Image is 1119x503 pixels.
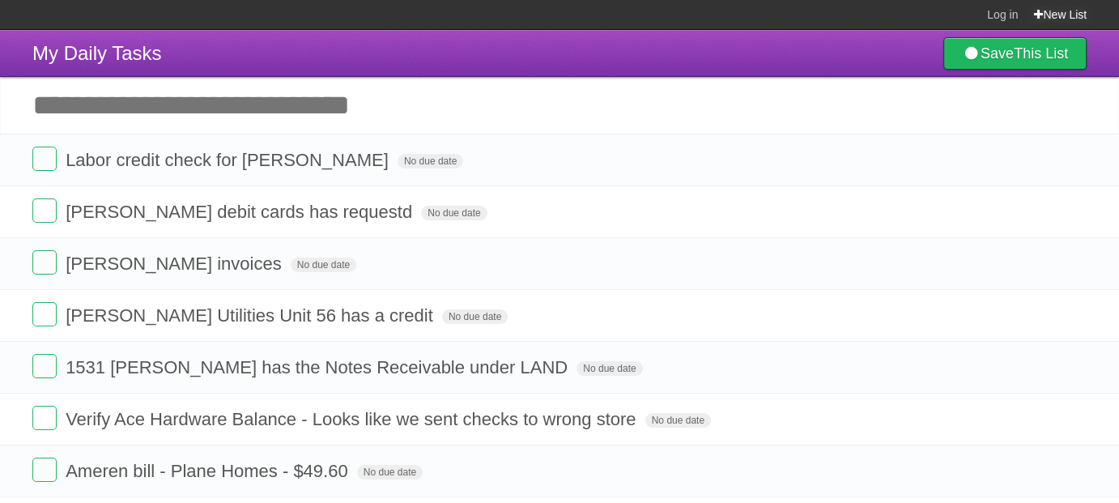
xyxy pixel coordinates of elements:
[32,354,57,378] label: Done
[32,147,57,171] label: Done
[66,254,286,274] span: [PERSON_NAME] invoices
[32,198,57,223] label: Done
[943,37,1087,70] a: SaveThis List
[66,202,416,222] span: [PERSON_NAME] debit cards has requestd
[291,258,356,272] span: No due date
[577,361,642,376] span: No due date
[32,302,57,326] label: Done
[66,150,393,170] span: Labor credit check for [PERSON_NAME]
[66,461,352,481] span: Ameren bill - Plane Homes - $49.60
[421,206,487,220] span: No due date
[32,458,57,482] label: Done
[357,465,423,480] span: No due date
[66,305,437,326] span: [PERSON_NAME] Utilities Unit 56 has a credit
[1014,45,1068,62] b: This List
[66,409,640,429] span: Verify Ace Hardware Balance - Looks like we sent checks to wrong store
[66,357,572,377] span: 1531 [PERSON_NAME] has the Notes Receivable under LAND
[442,309,508,324] span: No due date
[32,42,162,64] span: My Daily Tasks
[32,406,57,430] label: Done
[398,154,463,168] span: No due date
[645,413,711,428] span: No due date
[32,250,57,275] label: Done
